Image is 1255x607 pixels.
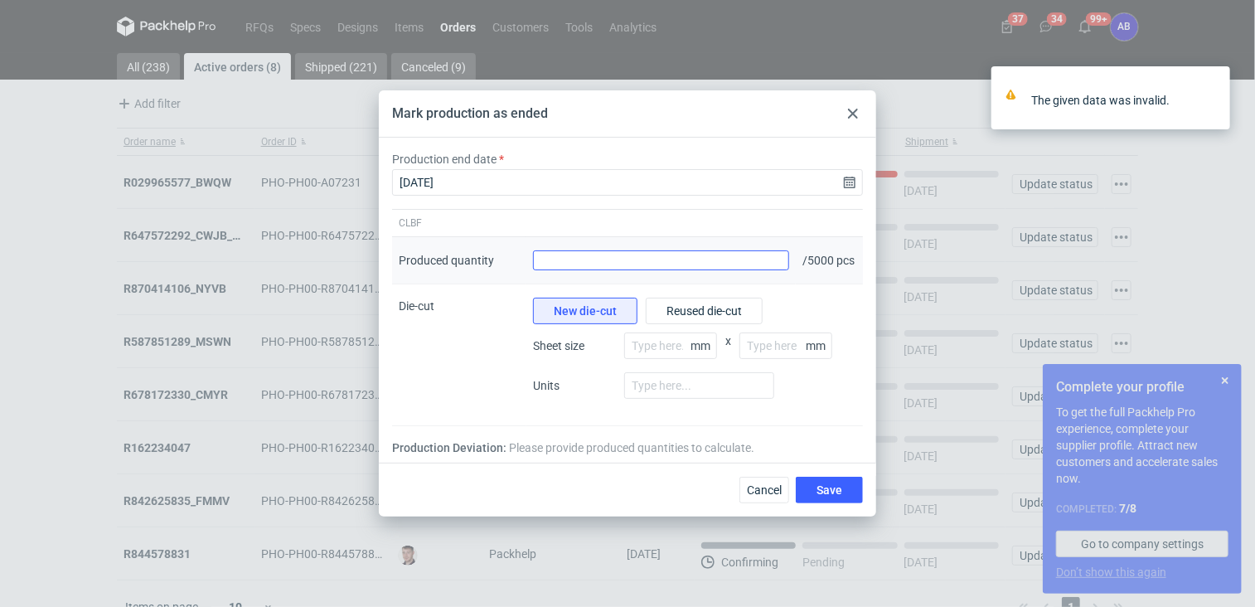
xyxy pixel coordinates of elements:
[533,377,616,394] span: Units
[1205,91,1217,109] button: close
[690,339,717,352] p: mm
[554,305,617,317] span: New die-cut
[806,339,832,352] p: mm
[392,284,526,426] div: Die-cut
[747,484,782,496] span: Cancel
[399,252,494,269] div: Produced quantity
[624,333,717,359] input: Type here...
[796,237,863,284] div: / 5000 pcs
[739,477,789,503] button: Cancel
[739,333,832,359] input: Type here...
[533,337,616,354] span: Sheet size
[533,298,637,324] button: New die-cut
[624,372,774,399] input: Type here...
[725,333,731,372] span: x
[666,305,742,317] span: Reused die-cut
[796,477,863,503] button: Save
[509,439,754,456] span: Please provide produced quantities to calculate.
[392,439,863,456] div: Production Deviation:
[392,151,497,168] label: Production end date
[392,104,548,123] div: Mark production as ended
[1031,92,1205,109] div: The given data was invalid.
[646,298,763,324] button: Reused die-cut
[816,484,842,496] span: Save
[399,216,422,230] span: CLBF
